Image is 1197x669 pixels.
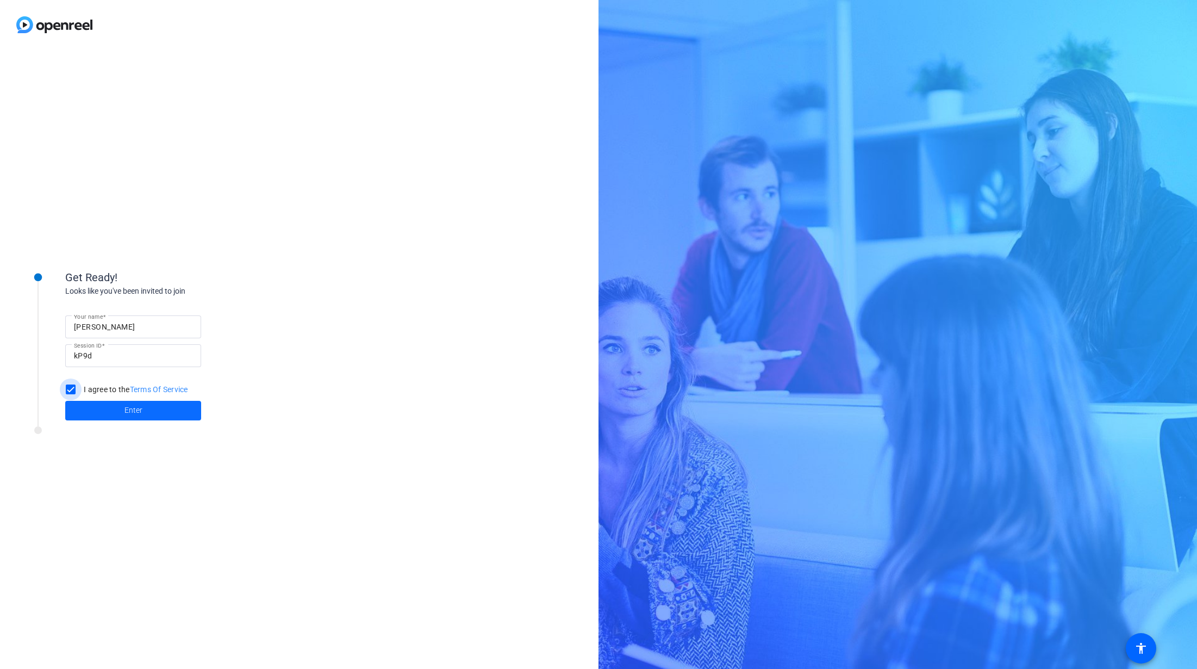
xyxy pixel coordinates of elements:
a: Terms Of Service [130,385,188,394]
span: Enter [124,405,142,416]
mat-label: Your name [74,313,103,320]
div: Get Ready! [65,269,283,286]
mat-label: Session ID [74,342,102,349]
label: I agree to the [82,384,188,395]
button: Enter [65,401,201,420]
mat-icon: accessibility [1134,642,1148,655]
div: Looks like you've been invited to join [65,286,283,297]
